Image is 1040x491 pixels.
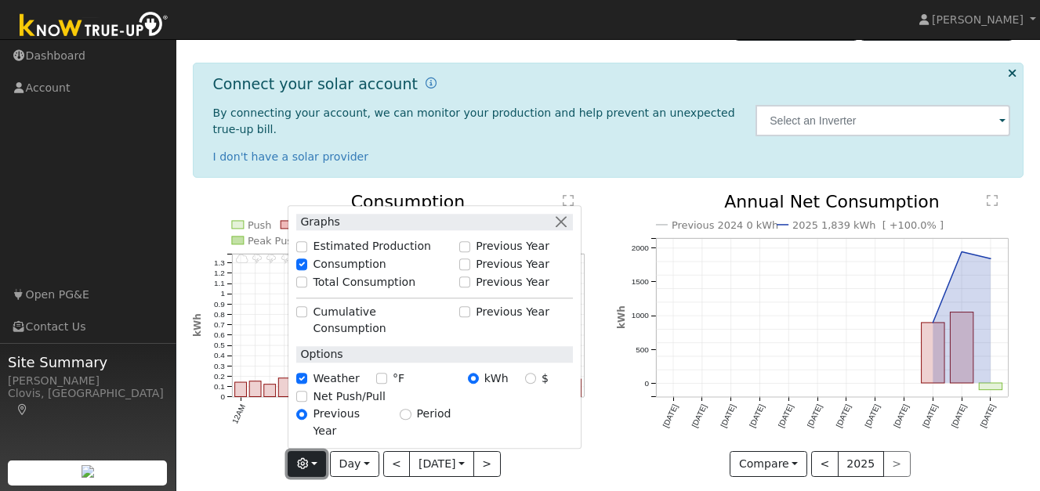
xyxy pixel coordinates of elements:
[313,304,451,337] label: Cumulative Consumption
[263,384,275,397] rect: onclick=""
[214,341,225,350] text: 0.5
[296,241,307,252] input: Estimated Production
[811,451,839,478] button: <
[892,403,910,429] text: [DATE]
[631,278,649,287] text: 1500
[922,323,945,384] rect: onclick=""
[459,259,470,270] input: Previous Year
[313,406,383,439] label: Previous Year
[214,383,225,392] text: 0.1
[719,403,737,429] text: [DATE]
[644,379,649,388] text: 0
[8,373,168,389] div: [PERSON_NAME]
[930,320,937,327] circle: onclick=""
[468,374,479,384] input: kWh
[932,13,1024,26] span: [PERSON_NAME]
[958,249,965,255] circle: onclick=""
[631,312,649,320] text: 1000
[214,269,225,278] text: 1.2
[393,370,404,387] label: °F
[8,385,168,418] div: Clovis, [GEOGRAPHIC_DATA]
[313,370,359,387] label: Weather
[214,321,225,330] text: 0.7
[383,451,411,478] button: <
[252,255,261,264] i: 1AM - Thunderstorms
[330,451,379,478] button: Day
[459,277,470,288] input: Previous Year
[296,374,307,384] input: Weather
[296,346,342,363] label: Options
[213,75,418,93] h1: Connect your solar account
[987,256,994,262] circle: onclick=""
[249,382,261,398] rect: onclick=""
[987,194,998,207] text: 
[214,258,225,267] text: 1.3
[690,403,708,429] text: [DATE]
[82,465,94,478] img: retrieve
[376,374,387,384] input: °F
[661,403,679,429] text: [DATE]
[792,219,944,231] text: 2025 1,839 kWh [ +100.0% ]
[351,192,466,211] text: Consumption
[636,345,649,354] text: 500
[296,307,307,318] input: Cumulative Consumption
[296,409,307,420] input: Previous Year
[313,256,386,273] label: Consumption
[748,403,766,429] text: [DATE]
[777,403,795,429] text: [DATE]
[313,388,385,405] label: Net Push/Pull
[806,403,824,429] text: [DATE]
[230,403,247,425] text: 12AM
[12,9,176,44] img: Know True-Up
[542,370,549,387] label: $
[476,304,549,320] label: Previous Year
[313,238,431,255] label: Estimated Production
[473,451,501,478] button: >
[459,307,470,318] input: Previous Year
[248,235,362,247] text: Peak Push Hour 0 kWh
[281,255,291,264] i: 3AM - Thunderstorms
[220,393,225,402] text: 0
[756,105,1010,136] input: Select an Inverter
[525,374,536,384] input: $
[278,379,290,398] rect: onclick=""
[476,256,549,273] label: Previous Year
[409,451,473,478] button: [DATE]
[459,241,470,252] input: Previous Year
[296,391,307,402] input: Net Push/Pull
[476,238,549,255] label: Previous Year
[213,150,369,163] a: I don't have a solar provider
[950,403,968,429] text: [DATE]
[214,352,225,360] text: 0.4
[296,259,307,270] input: Consumption
[214,373,225,381] text: 0.2
[835,403,853,429] text: [DATE]
[980,384,1003,391] rect: onclick=""
[220,290,225,298] text: 1
[234,383,246,397] rect: onclick=""
[214,310,225,319] text: 0.8
[16,403,30,416] a: Map
[863,403,881,429] text: [DATE]
[400,409,411,420] input: Period
[266,255,276,264] i: 2AM - Thunderstorms
[979,403,997,429] text: [DATE]
[672,219,779,231] text: Previous 2024 0 kWh
[476,274,549,291] label: Previous Year
[296,214,340,230] label: Graphs
[724,192,940,211] text: Annual Net Consumption
[248,219,272,231] text: Push
[296,277,307,288] input: Total Consumption
[484,370,509,387] label: kWh
[417,406,451,423] label: Period
[213,107,735,135] span: By connecting your account, we can monitor your production and help prevent an unexpected true-up...
[8,352,168,373] span: Site Summary
[563,194,574,207] text: 
[838,451,884,478] button: 2025
[214,362,225,370] text: 0.3
[616,306,627,330] text: kWh
[730,451,807,478] button: Compare
[214,300,225,309] text: 0.9
[921,403,939,429] text: [DATE]
[313,274,415,291] label: Total Consumption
